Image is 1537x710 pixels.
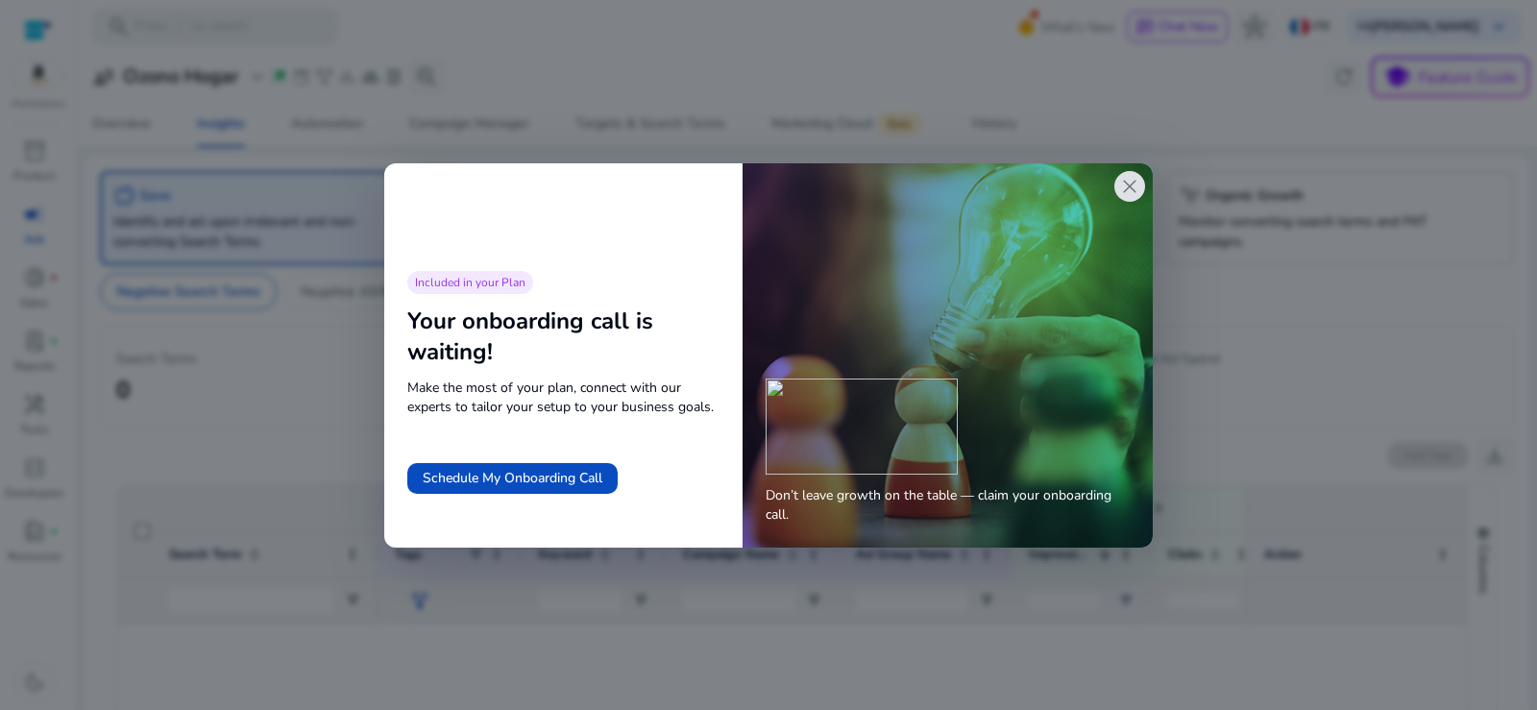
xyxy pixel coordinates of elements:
[1118,175,1141,198] span: close
[415,275,525,290] span: Included in your Plan
[766,486,1130,525] span: Don’t leave growth on the table — claim your onboarding call.
[407,379,720,417] span: Make the most of your plan, connect with our experts to tailor your setup to your business goals.
[423,468,602,488] span: Schedule My Onboarding Call
[407,463,618,494] button: Schedule My Onboarding Call
[407,306,720,367] div: Your onboarding call is waiting!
